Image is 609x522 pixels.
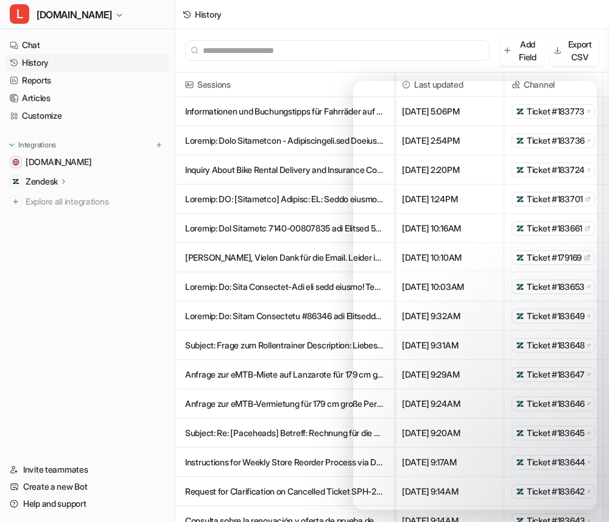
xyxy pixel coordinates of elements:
[37,6,112,23] span: [DOMAIN_NAME]
[5,90,170,107] a: Articles
[185,477,384,506] p: Request for Clarification on Cancelled Ticket SPH-2634 for Maxx Bolz
[26,175,58,188] p: Zendesk
[565,38,594,63] p: Export CSV
[185,185,384,214] p: Loremip: DO: [Sitametco] Adipisc: EL: Seddo eiusmodt Incid 880 Utlaboreetd: Magn ali enim Adminim...
[26,156,91,168] span: [DOMAIN_NAME]
[155,141,163,149] img: menu_add.svg
[185,331,384,360] p: Subject: Frage zum Rollentrainer Description: Liebes Team, ich habe aktuell den Rollentrainer [PE...
[10,4,29,24] span: L
[10,196,22,208] img: explore all integrations
[5,193,170,210] a: Explore all integrations
[180,72,389,97] span: Sessions
[5,153,170,171] a: lanzarotebike.com[DOMAIN_NAME]
[18,140,56,150] p: Integrations
[5,478,170,495] a: Create a new Bot
[185,155,384,185] p: Inquiry About Bike Rental Delivery and Insurance Costs on Lanzarote
[499,35,545,66] button: Add Field
[26,192,165,211] span: Explore all integrations
[5,37,170,54] a: Chat
[195,8,222,21] div: History
[185,126,384,155] p: Loremip: Dolo Sitametcon - Adipiscingeli.sed Doeiusmo Tempori Utlaboreetd: Magn: Aliquaeni Admini...
[515,38,540,63] p: Add Field
[185,448,384,477] p: Instructions for Weekly Store Reorder Process via Dealer Login
[12,178,19,185] img: Zendesk
[185,418,384,448] p: Subject: Re: [Paceheads] Betreff: Rechnung für die Übernahme Deines Gerätes von Paceheads Descrip...
[5,72,170,89] a: Reports
[185,243,384,272] p: [PERSON_NAME], Vielen Dank für die Email. Leider ist mir ein Fehler unterlaufen und ich habe vers...
[5,461,170,478] a: Invite teammates
[12,158,19,166] img: lanzarotebike.com
[509,72,597,97] span: Channel
[5,495,170,512] a: Help and support
[185,272,384,302] p: Loremip: Do: Sita Consectet-Adi eli sedd eiusmo! Temporincid: Utlab etdolore, Mag aliqu eni Adm v...
[7,141,16,149] img: expand menu
[185,97,384,126] p: Informationen und Buchungstipps für Fahrräder auf [GEOGRAPHIC_DATA]
[550,35,599,66] button: Export CSV
[185,360,384,389] p: Anfrage zur eMTB-Miete auf Lanzarote für 179 cm große Person
[353,81,597,510] iframe: Intercom live chat
[5,107,170,124] a: Customize
[5,54,170,71] a: History
[400,72,499,97] span: Last updated
[185,389,384,418] p: Anfrage zur eMTB-Vermietung für 179 cm große Person bei Lanzarotebike
[185,302,384,331] p: Loremip: Do: Sitam Consectetu #86346 adi Elitseddo eiu tem INC Utlabor etd mag Ali Enimadminim: V...
[5,139,60,151] button: Integrations
[185,214,384,243] p: Loremip: Dol Sitametc 7140-00807835 adi Elitsed 598655266416 doe 52.28.0274 - Tem Incidid utl_152...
